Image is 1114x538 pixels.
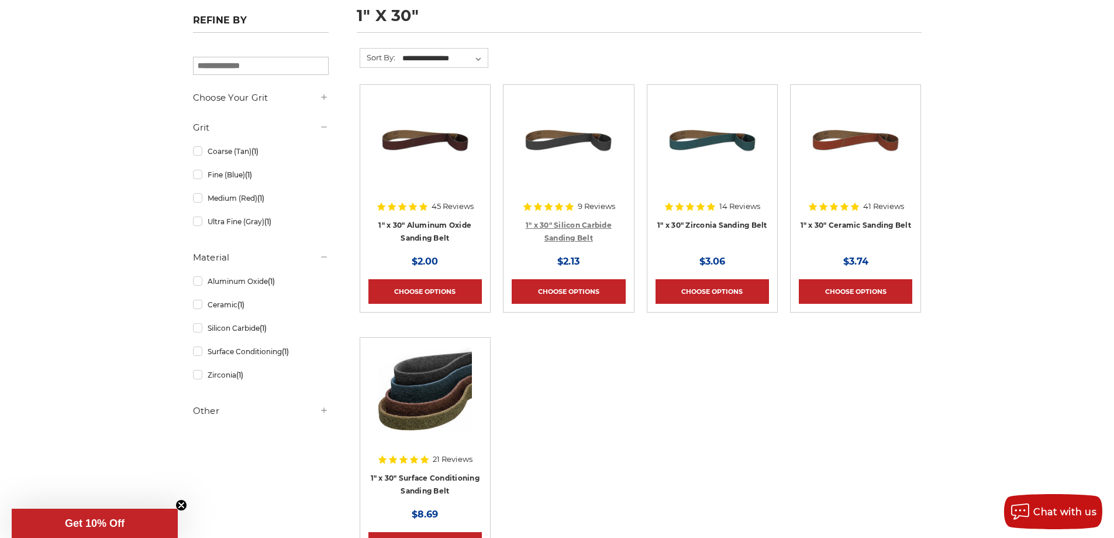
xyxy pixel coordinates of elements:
[193,404,329,418] h5: Other
[193,141,329,162] a: Coarse (Tan)
[260,324,267,333] span: (1)
[1004,494,1102,529] button: Chat with us
[512,93,625,207] a: 1" x 30" Silicon Carbide File Belt
[801,221,911,229] a: 1" x 30" Ceramic Sanding Belt
[799,279,912,304] a: Choose Options
[557,256,580,267] span: $2.13
[378,346,472,440] img: 1"x30" Surface Conditioning Sanding Belts
[245,170,252,179] span: (1)
[719,203,760,210] span: 14 Reviews
[526,221,612,243] a: 1" x 30" Silicon Carbide Sanding Belt
[193,294,329,315] a: Ceramic
[175,499,187,511] button: Close teaser
[378,93,472,187] img: 1" x 30" Aluminum Oxide File Belt
[1033,506,1096,518] span: Chat with us
[657,221,767,229] a: 1" x 30" Zirconia Sanding Belt
[368,93,482,207] a: 1" x 30" Aluminum Oxide File Belt
[193,318,329,338] a: Silicon Carbide
[65,518,125,529] span: Get 10% Off
[193,211,329,232] a: Ultra Fine (Gray)
[193,271,329,292] a: Aluminum Oxide
[799,93,912,207] a: 1" x 30" Ceramic File Belt
[433,455,472,463] span: 21 Reviews
[522,93,615,187] img: 1" x 30" Silicon Carbide File Belt
[193,251,329,265] h5: Material
[251,147,258,156] span: (1)
[193,365,329,385] a: Zirconia
[237,300,244,309] span: (1)
[193,188,329,208] a: Medium (Red)
[193,91,329,105] h5: Choose Your Grit
[412,256,438,267] span: $2.00
[412,509,438,520] span: $8.69
[193,165,329,185] a: Fine (Blue)
[257,194,264,203] span: (1)
[360,49,395,66] label: Sort By:
[809,93,902,187] img: 1" x 30" Ceramic File Belt
[282,347,289,356] span: (1)
[368,279,482,304] a: Choose Options
[378,221,471,243] a: 1" x 30" Aluminum Oxide Sanding Belt
[371,474,480,496] a: 1" x 30" Surface Conditioning Sanding Belt
[193,341,329,362] a: Surface Conditioning
[512,279,625,304] a: Choose Options
[268,277,275,286] span: (1)
[578,203,615,210] span: 9 Reviews
[193,121,329,135] h5: Grit
[432,203,474,210] span: 45 Reviews
[193,15,329,33] h5: Refine by
[665,93,759,187] img: 1" x 30" Zirconia File Belt
[656,93,769,207] a: 1" x 30" Zirconia File Belt
[656,279,769,304] a: Choose Options
[357,8,922,33] h1: 1" x 30"
[12,509,178,538] div: Get 10% OffClose teaser
[863,203,904,210] span: 41 Reviews
[699,256,725,267] span: $3.06
[368,346,482,460] a: 1"x30" Surface Conditioning Sanding Belts
[401,50,488,67] select: Sort By:
[264,217,271,226] span: (1)
[236,371,243,379] span: (1)
[843,256,868,267] span: $3.74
